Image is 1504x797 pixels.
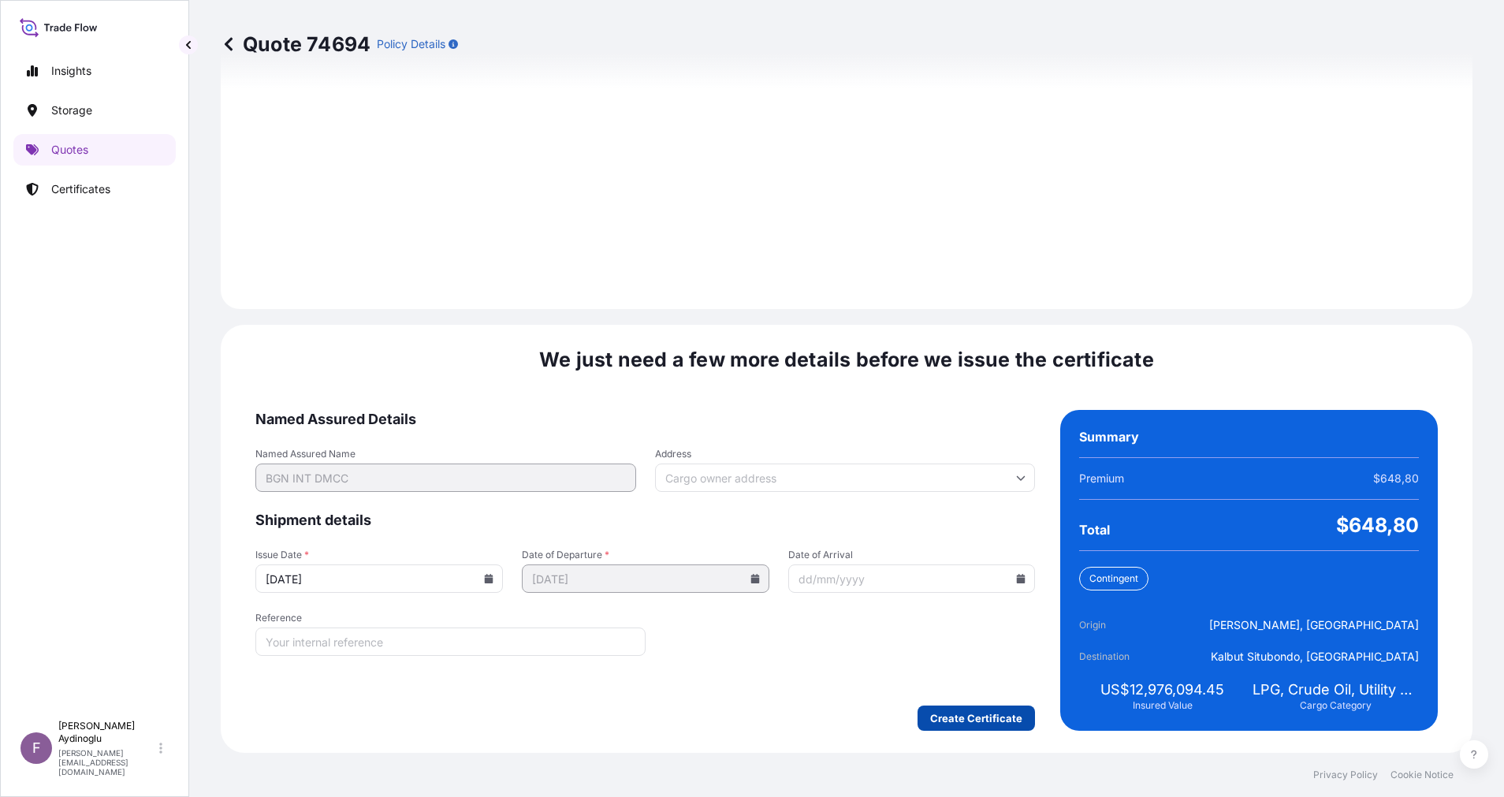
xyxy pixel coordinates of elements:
input: Your internal reference [255,628,646,656]
p: Quote 74694 [221,32,370,57]
span: Origin [1079,617,1167,633]
span: US$12,976,094.45 [1100,680,1224,699]
span: [PERSON_NAME], [GEOGRAPHIC_DATA] [1209,617,1419,633]
a: Certificates [13,173,176,205]
input: dd/mm/yyyy [522,564,769,593]
span: Premium [1079,471,1124,486]
p: Certificates [51,181,110,197]
a: Cookie Notice [1390,769,1454,781]
span: Issue Date [255,549,503,561]
input: dd/mm/yyyy [788,564,1036,593]
span: Address [655,448,1036,460]
p: Insights [51,63,91,79]
span: Summary [1079,429,1139,445]
span: Shipment details [255,511,1035,530]
p: [PERSON_NAME][EMAIL_ADDRESS][DOMAIN_NAME] [58,748,156,777]
span: $648,80 [1336,512,1419,538]
span: Reference [255,612,646,624]
span: Named Assured Name [255,448,636,460]
p: Storage [51,102,92,118]
span: Destination [1079,649,1167,665]
a: Quotes [13,134,176,166]
span: LPG, Crude Oil, Utility Fuel, Mid Distillates and Specialities, Fertilisers [1253,680,1419,699]
span: Date of Departure [522,549,769,561]
span: $648,80 [1373,471,1419,486]
input: Cargo owner address [655,464,1036,492]
p: Quotes [51,142,88,158]
span: We just need a few more details before we issue the certificate [539,347,1154,372]
span: Insured Value [1133,699,1193,712]
input: dd/mm/yyyy [255,564,503,593]
span: Total [1079,522,1110,538]
div: Contingent [1079,567,1148,590]
span: Date of Arrival [788,549,1036,561]
a: Storage [13,95,176,126]
span: F [32,740,41,756]
p: Create Certificate [930,710,1022,726]
span: Named Assured Details [255,410,1035,429]
button: Create Certificate [918,706,1035,731]
span: Cargo Category [1300,699,1372,712]
span: Kalbut Situbondo, [GEOGRAPHIC_DATA] [1211,649,1419,665]
p: [PERSON_NAME] Aydinoglu [58,720,156,745]
a: Privacy Policy [1313,769,1378,781]
a: Insights [13,55,176,87]
p: Policy Details [377,36,445,52]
